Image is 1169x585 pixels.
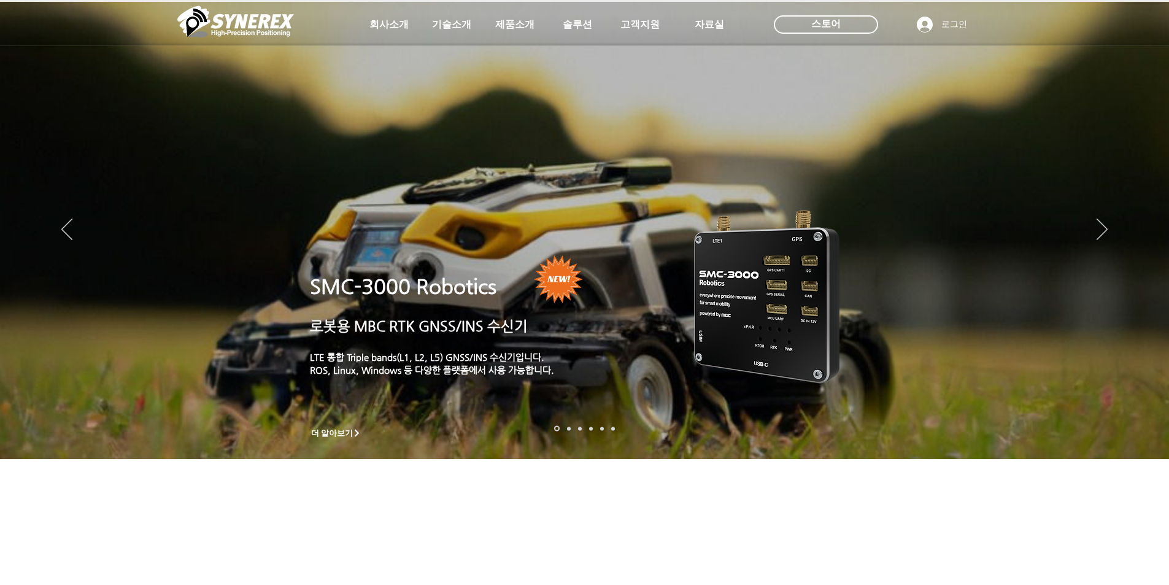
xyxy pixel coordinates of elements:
[609,12,671,37] a: 고객지원
[589,427,593,430] a: 자율주행
[677,192,858,398] img: KakaoTalk_20241224_155801212.png
[563,18,592,31] span: 솔루션
[811,17,841,31] span: 스토어
[679,12,740,37] a: 자료실
[547,12,608,37] a: 솔루션
[432,18,471,31] span: 기술소개
[578,427,582,430] a: 측량 IoT
[550,426,619,432] nav: 슬라이드
[620,18,660,31] span: 고객지원
[600,427,604,430] a: 로봇
[484,12,546,37] a: 제품소개
[554,426,560,432] a: 로봇- SMC 2000
[495,18,534,31] span: 제품소개
[61,219,72,242] button: 이전
[306,425,367,441] a: 더 알아보기
[310,352,544,362] a: LTE 통합 Triple bands(L1, L2, L5) GNSS/INS 수신기입니다.
[310,275,496,298] a: SMC-3000 Robotics
[774,15,878,34] div: 스토어
[908,13,976,36] button: 로그인
[358,12,420,37] a: 회사소개
[421,12,482,37] a: 기술소개
[611,427,615,430] a: 정밀농업
[310,318,528,334] a: 로봇용 MBC RTK GNSS/INS 수신기
[369,18,409,31] span: 회사소개
[1097,219,1108,242] button: 다음
[937,18,971,31] span: 로그인
[311,428,353,439] span: 더 알아보기
[567,427,571,430] a: 드론 8 - SMC 2000
[695,18,724,31] span: 자료실
[177,3,294,40] img: 씨너렉스_White_simbol_대지 1.png
[310,365,554,375] a: ROS, Linux, Windows 등 다양한 플랫폼에서 사용 가능합니다.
